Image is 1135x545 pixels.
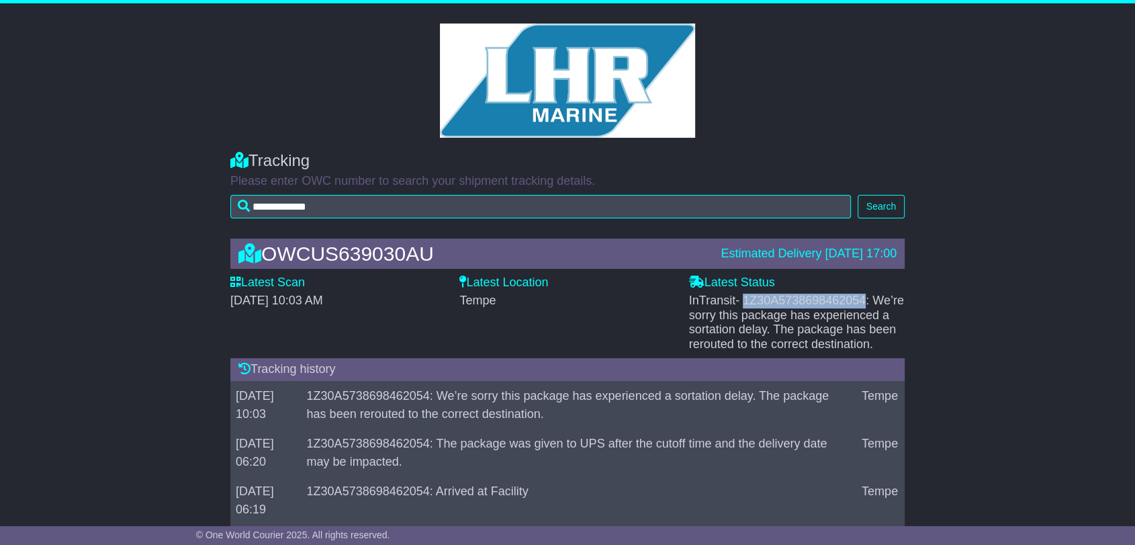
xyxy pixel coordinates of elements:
[230,276,305,290] label: Latest Scan
[856,429,905,476] td: Tempe
[196,530,390,540] span: © One World Courier 2025. All rights reserved.
[230,429,302,476] td: [DATE] 06:20
[689,294,904,351] span: - 1Z30A5738698462054: We’re sorry this package has experienced a sortation delay. The package has...
[689,294,904,351] span: InTransit
[230,358,905,381] div: Tracking history
[230,294,323,307] span: [DATE] 10:03 AM
[459,294,496,307] span: Tempe
[230,151,905,171] div: Tracking
[858,195,905,218] button: Search
[302,476,856,524] td: 1Z30A5738698462054: Arrived at Facility
[230,381,302,429] td: [DATE] 10:03
[440,24,695,138] img: GetCustomerLogo
[856,381,905,429] td: Tempe
[232,243,714,265] div: OWCUS639030AU
[230,174,905,189] p: Please enter OWC number to search your shipment tracking details.
[302,429,856,476] td: 1Z30A5738698462054: The package was given to UPS after the cutoff time and the delivery date may ...
[230,476,302,524] td: [DATE] 06:19
[721,247,897,261] div: Estimated Delivery [DATE] 17:00
[856,476,905,524] td: Tempe
[302,381,856,429] td: 1Z30A5738698462054: We’re sorry this package has experienced a sortation delay. The package has b...
[689,276,775,290] label: Latest Status
[459,276,548,290] label: Latest Location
